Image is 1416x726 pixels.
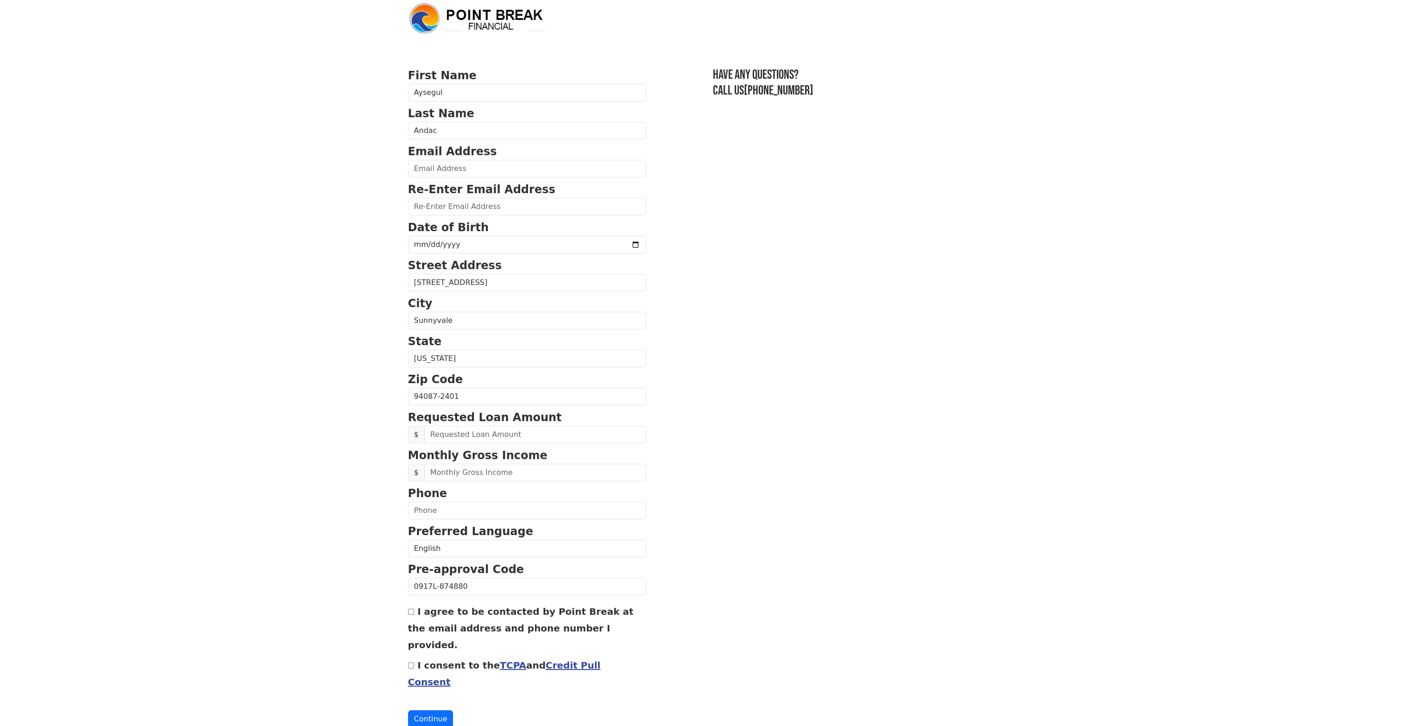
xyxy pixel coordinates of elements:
a: [PHONE_NUMBER] [744,83,813,98]
strong: Email Address [408,145,497,158]
input: First Name [408,84,646,101]
input: Street Address [408,274,646,291]
h3: Call us [713,83,1008,99]
input: City [408,312,646,329]
input: Last Name [408,122,646,139]
p: Monthly Gross Income [408,447,646,464]
strong: Preferred Language [408,525,533,538]
strong: First Name [408,69,477,82]
input: Monthly Gross Income [424,464,646,481]
span: $ [408,426,425,443]
input: Zip Code [408,388,646,405]
label: I agree to be contacted by Point Break at the email address and phone number I provided. [408,606,634,650]
strong: Date of Birth [408,221,489,234]
strong: Phone [408,487,447,500]
strong: Zip Code [408,373,463,386]
strong: Requested Loan Amount [408,411,562,424]
span: $ [408,464,425,481]
input: Phone [408,502,646,519]
img: logo.png [408,2,547,35]
input: Requested Loan Amount [424,426,646,443]
label: I consent to the and [408,660,601,688]
strong: State [408,335,442,348]
strong: Last Name [408,107,474,120]
strong: Pre-approval Code [408,563,524,576]
a: TCPA [500,660,526,671]
h3: Have any questions? [713,67,1008,83]
strong: Street Address [408,259,502,272]
input: Re-Enter Email Address [408,198,646,215]
input: Pre-approval Code [408,578,646,595]
input: Email Address [408,160,646,177]
strong: Re-Enter Email Address [408,183,555,196]
strong: City [408,297,433,310]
